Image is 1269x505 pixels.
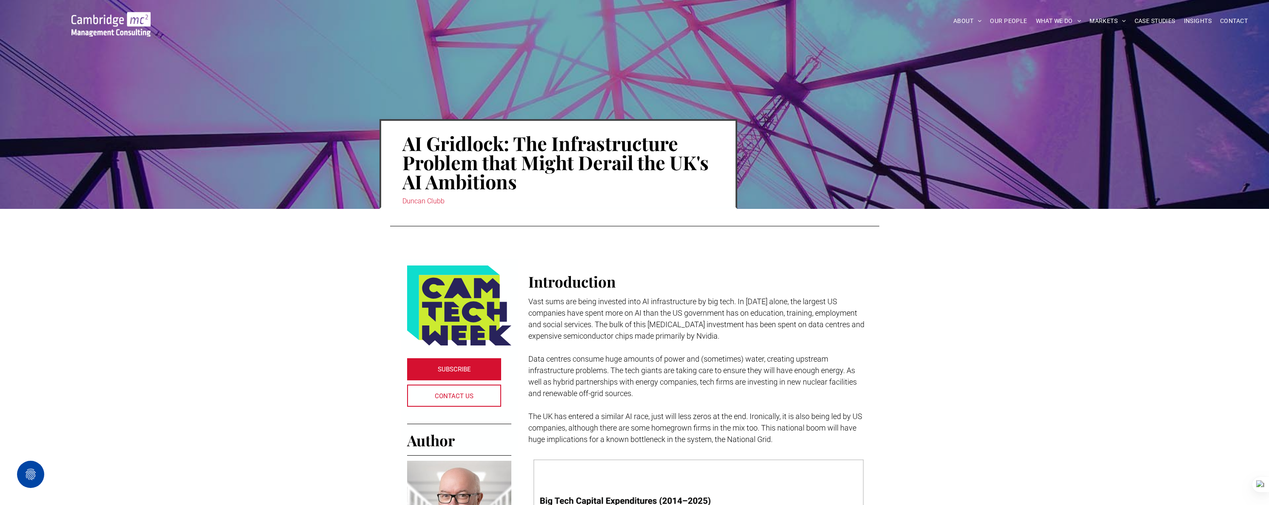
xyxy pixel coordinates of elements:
span: Data centres consume huge amounts of power and (sometimes) water, creating upstream infrastructur... [528,354,857,398]
a: WHAT WE DO [1032,14,1086,28]
span: The UK has entered a similar AI race, just will less zeros at the end. Ironically, it is also bei... [528,412,862,444]
a: CASE STUDIES [1130,14,1180,28]
span: CONTACT US [435,385,473,407]
div: Duncan Clubb [402,195,714,207]
h1: AI Gridlock: The Infrastructure Problem that Might Derail the UK's AI Ambitions [402,133,714,192]
a: OUR PEOPLE [986,14,1031,28]
span: Author [407,430,455,450]
a: SUBSCRIBE [407,358,502,380]
span: Vast sums are being invested into AI infrastructure by big tech. In [DATE] alone, the largest US ... [528,297,864,340]
span: SUBSCRIBE [438,359,471,380]
a: CONTACT [1216,14,1252,28]
a: MARKETS [1085,14,1130,28]
img: Logo featuring the words CAM TECH WEEK in bold, dark blue letters on a yellow-green background, w... [407,265,511,345]
a: INSIGHTS [1180,14,1216,28]
a: ABOUT [949,14,986,28]
img: Go to Homepage [71,12,151,37]
a: CONTACT US [407,385,502,407]
span: Introduction [528,271,616,291]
